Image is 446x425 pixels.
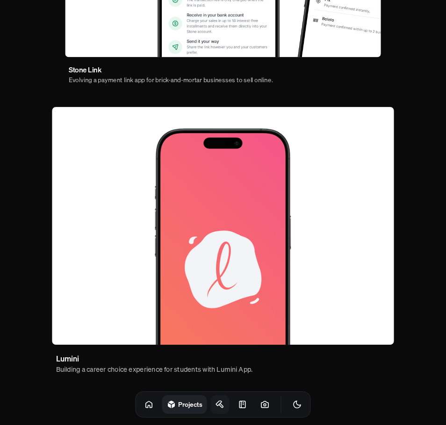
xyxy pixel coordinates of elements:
a: Stone LinkEvolving a payment link app for brick-and-mortar businesses to sell online. [65,61,276,88]
button: Toggle Theme [288,395,307,414]
h3: Lumini [56,352,79,364]
a: Projects [162,395,207,414]
h4: Evolving a payment link app for brick-and-mortar businesses to sell online. [69,75,273,84]
h3: Stone Link [69,64,101,75]
h1: Projects [178,400,202,409]
h4: Building a career choice experience for students with Lumini App. [56,364,253,374]
a: LuminiBuilding a career choice experience for students with Lumini App. [52,348,256,378]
